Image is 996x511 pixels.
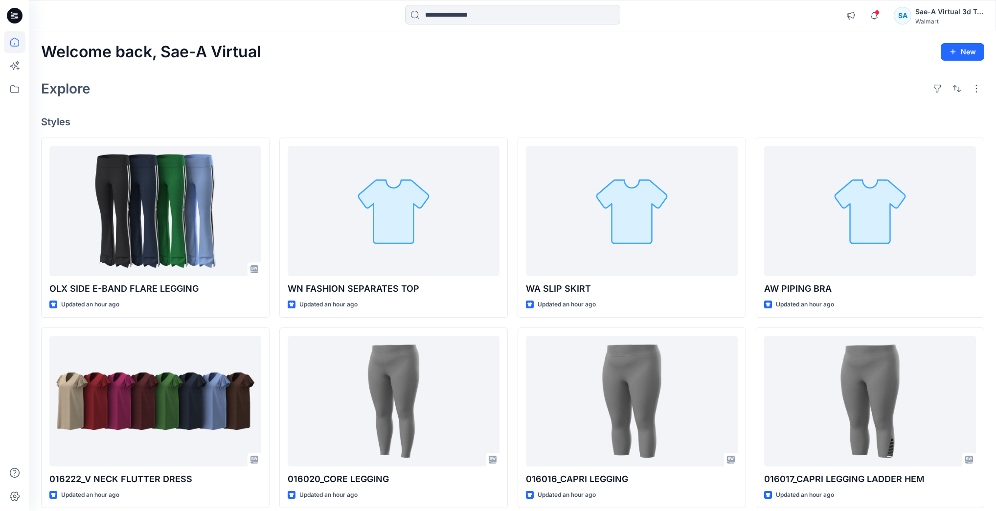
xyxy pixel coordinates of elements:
[894,7,911,24] div: SA
[41,81,91,96] h2: Explore
[41,116,984,128] h4: Styles
[61,490,119,500] p: Updated an hour ago
[764,336,976,466] a: 016017_CAPRI LEGGING LADDER HEM
[299,490,358,500] p: Updated an hour ago
[915,6,984,18] div: Sae-A Virtual 3d Team
[288,282,499,296] p: WN FASHION SEPARATES TOP
[526,282,738,296] p: WA SLIP SKIRT
[776,300,834,310] p: Updated an hour ago
[61,300,119,310] p: Updated an hour ago
[941,43,984,61] button: New
[288,472,499,486] p: 016020_CORE LEGGING
[764,282,976,296] p: AW PIPING BRA
[915,18,984,25] div: Walmart
[41,43,261,61] h2: Welcome back, Sae-A Virtual
[49,336,261,466] a: 016222_V NECK FLUTTER DRESS
[526,472,738,486] p: 016016_CAPRI LEGGING
[288,146,499,276] a: WN FASHION SEPARATES TOP
[49,472,261,486] p: 016222_V NECK FLUTTER DRESS
[538,490,596,500] p: Updated an hour ago
[776,490,834,500] p: Updated an hour ago
[49,146,261,276] a: OLX SIDE E-BAND FLARE LEGGING
[288,336,499,466] a: 016020_CORE LEGGING
[764,472,976,486] p: 016017_CAPRI LEGGING LADDER HEM
[49,282,261,296] p: OLX SIDE E-BAND FLARE LEGGING
[526,146,738,276] a: WA SLIP SKIRT
[764,146,976,276] a: AW PIPING BRA
[299,300,358,310] p: Updated an hour ago
[526,336,738,466] a: 016016_CAPRI LEGGING
[538,300,596,310] p: Updated an hour ago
